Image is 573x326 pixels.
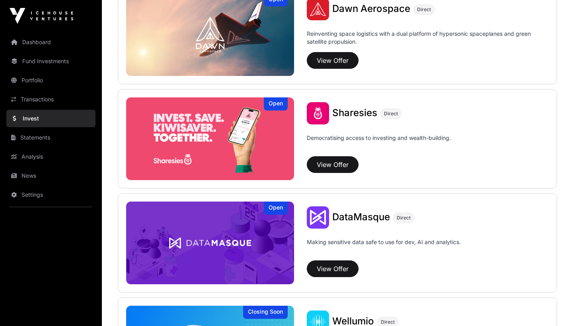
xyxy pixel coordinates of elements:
a: Statements [6,129,95,146]
a: Portfolio [6,72,95,89]
a: Settings [6,186,95,204]
img: Sharesies [307,102,329,124]
button: View Offer [307,156,359,173]
a: Fund Investments [6,52,95,70]
button: View Offer [307,52,359,69]
div: Open [264,202,288,215]
img: DataMasque [126,202,294,284]
p: Reinventing space logistics with a dual platform of hypersonic spaceplanes and green satellite pr... [307,30,549,49]
button: View Offer [307,260,359,277]
div: Widget de chat [533,288,573,326]
span: Direct [397,215,411,221]
a: Sharesies [332,108,377,118]
span: Dawn Aerospace [332,3,410,14]
iframe: Chat Widget [533,288,573,326]
a: Transactions [6,91,95,108]
span: Sharesies [332,107,377,118]
div: Closing Soon [243,306,288,319]
div: Open [264,97,288,111]
p: Making sensitive data safe to use for dev, AI and analytics. [307,238,461,257]
a: Invest [6,110,95,127]
img: DataMasque [307,206,329,229]
a: Dashboard [6,33,95,51]
a: Dawn Aerospace [332,4,410,14]
a: DataMasque [332,212,390,223]
span: Direct [381,319,395,325]
a: DataMasqueOpen [126,202,294,284]
span: Direct [417,6,431,13]
a: News [6,167,95,184]
p: Democratising access to investing and wealth-building. [307,134,451,153]
span: DataMasque [332,211,390,223]
a: Analysis [6,148,95,165]
img: Sharesies [126,97,294,180]
a: SharesiesOpen [126,97,294,180]
span: Direct [384,111,398,117]
img: Icehouse Ventures Logo [10,8,73,24]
